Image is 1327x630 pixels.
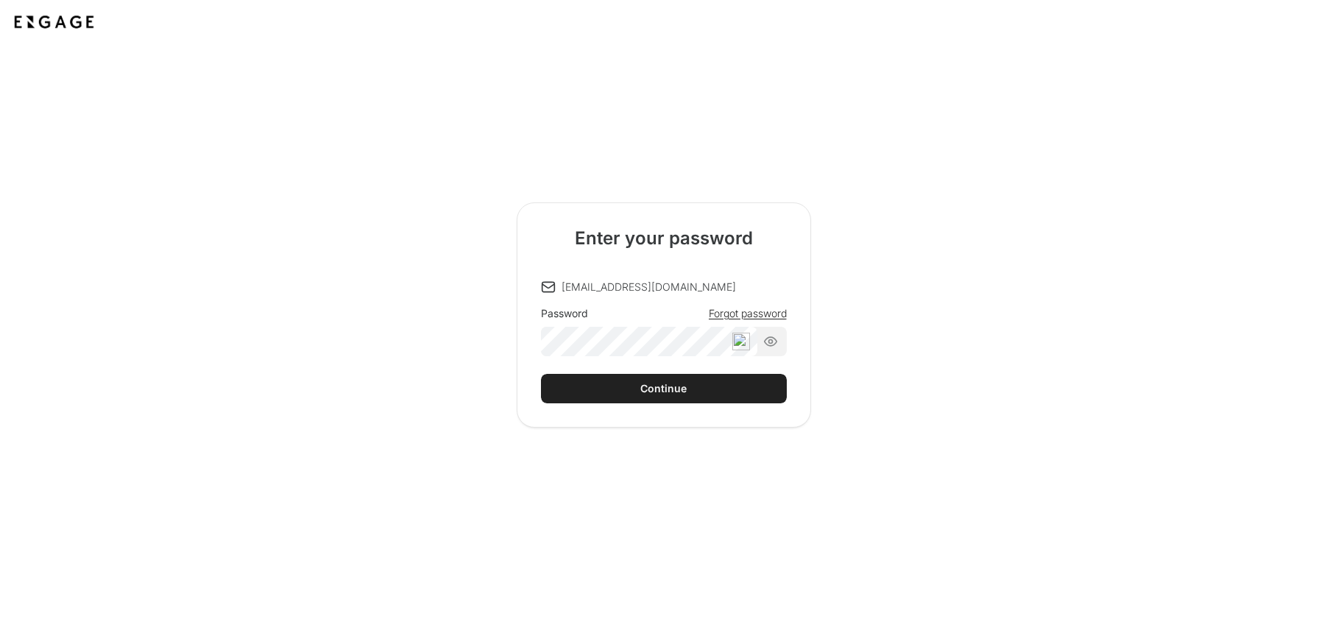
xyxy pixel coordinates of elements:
div: Password [541,306,588,321]
h2: Enter your password [575,227,753,250]
img: Application logo [12,12,96,32]
p: [EMAIL_ADDRESS][DOMAIN_NAME] [562,280,736,294]
button: Continue [541,374,787,403]
a: Forgot password [709,306,787,321]
div: Continue [640,381,687,396]
img: npw-badge-icon.svg [732,333,750,350]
